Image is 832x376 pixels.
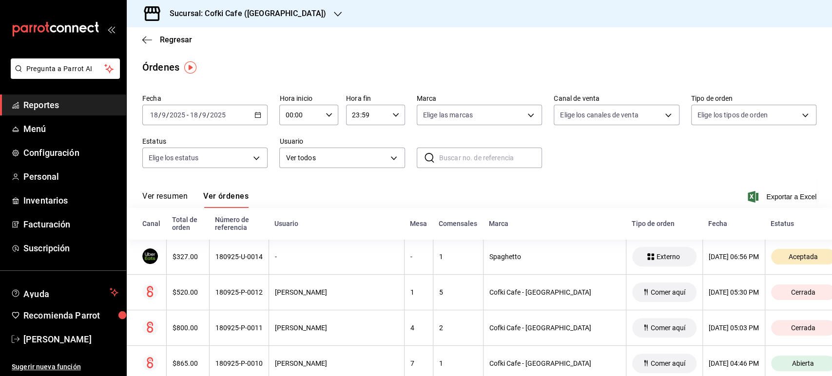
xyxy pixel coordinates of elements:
[410,324,427,332] div: 4
[275,288,398,296] div: [PERSON_NAME]
[142,191,188,208] button: Ver resumen
[215,216,263,231] div: Número de referencia
[647,288,689,296] span: Comer aquí
[23,170,118,183] span: Personal
[23,194,118,207] span: Inventarios
[166,111,169,119] span: /
[709,359,759,367] div: [DATE] 04:46 PM
[150,111,158,119] input: --
[708,220,759,227] div: Fecha
[207,111,210,119] span: /
[560,110,638,120] span: Elige los canales de venta
[554,95,679,102] label: Canal de venta
[423,110,473,120] span: Elige las marcas
[439,288,477,296] div: 5
[410,359,427,367] div: 7
[439,324,477,332] div: 2
[26,64,105,74] span: Pregunta a Parrot AI
[489,359,620,367] div: Cofki Cafe - [GEOGRAPHIC_DATA]
[142,95,268,102] label: Fecha
[275,253,398,261] div: -
[11,58,120,79] button: Pregunta a Parrot AI
[274,220,398,227] div: Usuario
[202,111,207,119] input: --
[210,111,226,119] input: ----
[489,253,620,261] div: Spaghetto
[23,98,118,112] span: Reportes
[697,110,768,120] span: Elige los tipos de orden
[203,191,249,208] button: Ver órdenes
[142,191,249,208] div: navigation tabs
[12,362,118,372] span: Sugerir nueva función
[23,286,106,298] span: Ayuda
[23,146,118,159] span: Configuración
[173,324,203,332] div: $800.00
[410,220,427,227] div: Mesa
[215,324,263,332] div: 180925-P-0011
[169,111,186,119] input: ----
[215,253,263,261] div: 180925-U-0014
[23,309,118,322] span: Recomienda Parrot
[750,191,816,203] button: Exportar a Excel
[23,242,118,255] span: Suscripción
[709,324,759,332] div: [DATE] 05:03 PM
[161,111,166,119] input: --
[149,153,198,163] span: Elige los estatus
[279,95,338,102] label: Hora inicio
[275,324,398,332] div: [PERSON_NAME]
[788,359,818,367] span: Abierta
[158,111,161,119] span: /
[215,288,263,296] div: 180925-P-0012
[709,288,759,296] div: [DATE] 05:30 PM
[215,359,263,367] div: 180925-P-0010
[198,111,201,119] span: /
[23,333,118,346] span: [PERSON_NAME]
[785,253,822,261] span: Aceptada
[160,35,192,44] span: Regresar
[23,218,118,231] span: Facturación
[107,25,115,33] button: open_drawer_menu
[489,220,620,227] div: Marca
[7,71,120,81] a: Pregunta a Parrot AI
[142,220,160,227] div: Canal
[142,60,179,75] div: Órdenes
[286,153,387,163] span: Ver todos
[190,111,198,119] input: --
[439,253,477,261] div: 1
[172,216,203,231] div: Total de orden
[346,95,405,102] label: Hora fin
[709,253,759,261] div: [DATE] 06:56 PM
[173,288,203,296] div: $520.00
[142,138,268,145] label: Estatus
[173,359,203,367] div: $865.00
[691,95,816,102] label: Tipo de orden
[489,324,620,332] div: Cofki Cafe - [GEOGRAPHIC_DATA]
[439,220,477,227] div: Comensales
[439,359,477,367] div: 1
[162,8,326,19] h3: Sucursal: Cofki Cafe ([GEOGRAPHIC_DATA])
[187,111,189,119] span: -
[439,148,542,168] input: Buscar no. de referencia
[787,324,819,332] span: Cerrada
[23,122,118,135] span: Menú
[632,220,697,227] div: Tipo de orden
[647,359,689,367] span: Comer aquí
[787,288,819,296] span: Cerrada
[647,324,689,332] span: Comer aquí
[173,253,203,261] div: $327.00
[410,253,427,261] div: -
[279,138,405,145] label: Usuario
[142,35,192,44] button: Regresar
[275,359,398,367] div: [PERSON_NAME]
[489,288,620,296] div: Cofki Cafe - [GEOGRAPHIC_DATA]
[653,253,684,261] span: Externo
[417,95,542,102] label: Marca
[410,288,427,296] div: 1
[184,61,196,74] img: Tooltip marker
